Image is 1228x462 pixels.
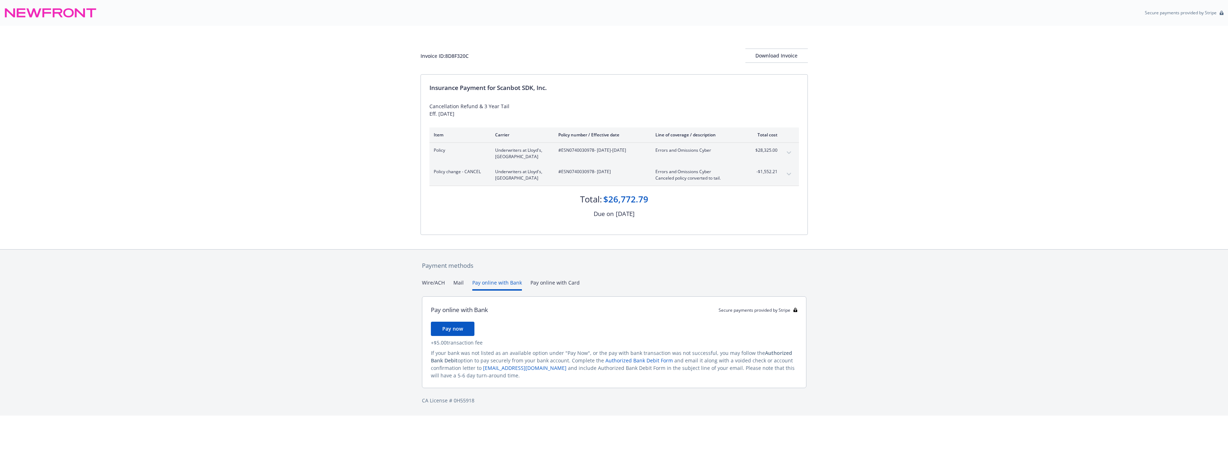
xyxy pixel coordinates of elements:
div: Cancellation Refund & 3 Year Tail Eff. [DATE] [429,102,799,117]
span: Policy [434,147,484,154]
span: $28,325.00 [751,147,777,154]
div: PolicyUnderwriters at Lloyd's, [GEOGRAPHIC_DATA]#ESN0740030978- [DATE]-[DATE]Errors and Omissions... [429,143,799,164]
span: Errors and Omissions Cyber [655,147,739,154]
span: Policy change - CANCEL [434,169,484,175]
span: -$1,552.21 [751,169,777,175]
button: Pay online with Card [530,279,580,291]
span: Errors and Omissions CyberCanceled policy converted to tail. [655,169,739,181]
button: expand content [783,169,795,180]
div: CA License # 0H55918 [422,397,806,404]
button: Download Invoice [745,49,808,63]
span: Underwriters at Lloyd's, [GEOGRAPHIC_DATA] [495,147,547,160]
p: Secure payments provided by Stripe [1145,10,1217,16]
button: Pay now [431,322,474,336]
button: expand content [783,147,795,159]
div: Invoice ID: 8D8F320C [421,52,469,60]
div: Policy number / Effective date [558,132,644,138]
div: Pay online with Bank [431,305,488,315]
div: [DATE] [616,209,635,219]
div: Policy change - CANCELUnderwriters at Lloyd's, [GEOGRAPHIC_DATA]#ESN0740030978- [DATE]Errors and ... [429,164,799,186]
div: Download Invoice [745,49,808,62]
button: Mail [453,279,464,291]
span: Authorized Bank Debit [431,350,792,364]
span: Canceled policy converted to tail. [655,175,739,181]
div: Payment methods [422,261,806,270]
div: Insurance Payment for Scanbot SDK, Inc. [429,83,799,92]
div: Carrier [495,132,547,138]
span: #ESN0740030978 - [DATE]-[DATE] [558,147,644,154]
span: Underwriters at Lloyd's, [GEOGRAPHIC_DATA] [495,169,547,181]
a: [EMAIL_ADDRESS][DOMAIN_NAME] [483,365,567,371]
div: Total cost [751,132,777,138]
a: Authorized Bank Debit Form [605,357,673,364]
div: Item [434,132,484,138]
div: Secure payments provided by Stripe [719,307,797,313]
button: Pay online with Bank [472,279,522,291]
span: #ESN0740030978 - [DATE] [558,169,644,175]
div: Due on [594,209,614,219]
div: If your bank was not listed as an available option under "Pay Now", or the pay with bank transact... [431,349,797,379]
div: + $5.00 transaction fee [431,339,797,346]
div: Line of coverage / description [655,132,739,138]
div: $26,772.79 [603,193,648,205]
span: Pay now [442,325,463,332]
div: Total: [580,193,602,205]
button: Wire/ACH [422,279,445,291]
span: Errors and Omissions Cyber [655,169,739,175]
